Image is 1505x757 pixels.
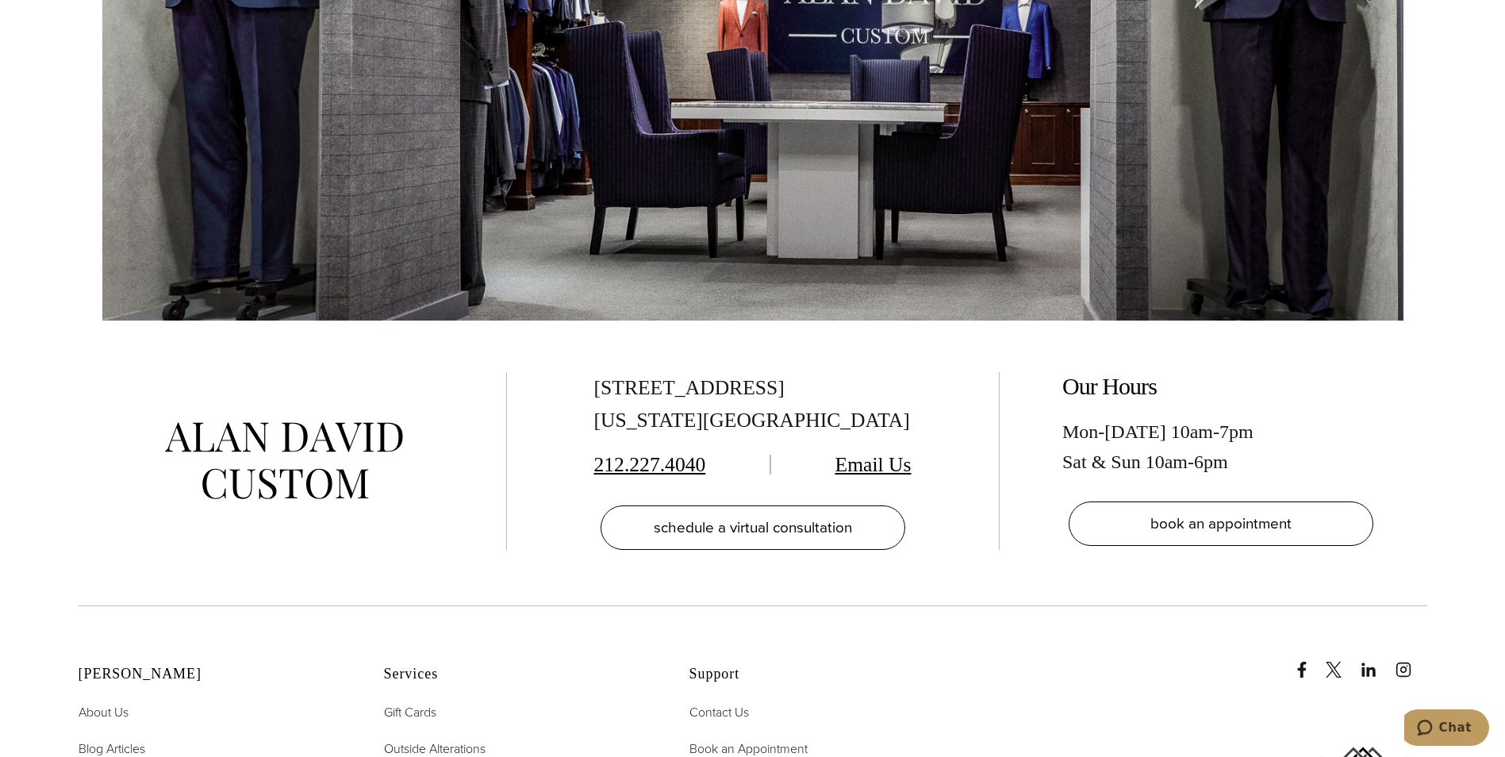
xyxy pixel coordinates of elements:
span: Contact Us [689,703,749,721]
a: Contact Us [689,702,749,723]
a: instagram [1396,646,1427,678]
iframe: Opens a widget where you can chat to one of our agents [1404,709,1489,749]
a: Gift Cards [384,702,436,723]
span: schedule a virtual consultation [654,516,852,539]
a: linkedin [1361,646,1392,678]
h2: Services [384,666,650,683]
div: [STREET_ADDRESS] [US_STATE][GEOGRAPHIC_DATA] [594,372,912,437]
a: Facebook [1294,646,1323,678]
span: book an appointment [1150,512,1292,535]
a: x/twitter [1326,646,1357,678]
span: About Us [79,703,129,721]
a: About Us [79,702,129,723]
a: Email Us [835,453,912,476]
a: schedule a virtual consultation [601,505,905,550]
span: Gift Cards [384,703,436,721]
h2: Support [689,666,955,683]
img: alan david custom [165,422,403,499]
a: book an appointment [1069,501,1373,546]
h2: [PERSON_NAME] [79,666,344,683]
h2: Our Hours [1062,372,1380,401]
div: Mon-[DATE] 10am-7pm Sat & Sun 10am-6pm [1062,417,1380,478]
a: 212.227.4040 [594,453,706,476]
